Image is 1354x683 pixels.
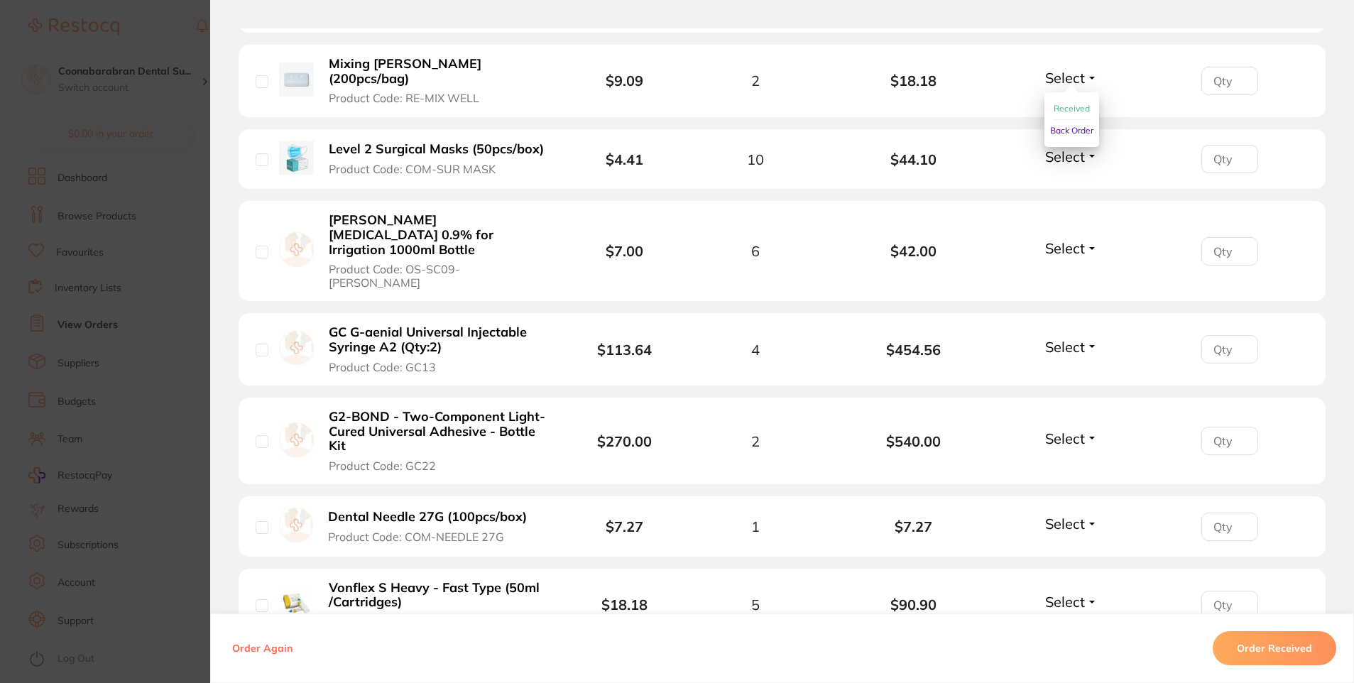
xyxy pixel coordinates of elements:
b: $44.10 [835,151,993,168]
button: Select [1041,430,1102,447]
img: GC G-aenial Universal Injectable Syringe A2 (Qty:2) [279,331,314,366]
button: Mixing [PERSON_NAME] (200pcs/bag) Product Code: RE-MIX WELL [324,56,550,106]
span: Product Code: COM-NEEDLE 27G [328,530,504,543]
b: G2-BOND - Two-Component Light-Cured Universal Adhesive - Bottle Kit [329,410,546,454]
img: Baxter Sodium Chloride 0.9% for Irrigation 1000ml Bottle [279,232,314,267]
button: Select [1041,148,1102,165]
span: Select [1045,148,1085,165]
input: Qty [1201,513,1258,541]
b: Vonflex S Heavy - Fast Type (50ml /Cartridges) [329,581,546,610]
span: Select [1045,239,1085,257]
span: Select [1045,338,1085,356]
span: 2 [751,433,760,449]
span: Select [1045,69,1085,87]
img: Level 2 Surgical Masks (50pcs/box) [279,141,314,175]
button: Select [1041,69,1102,87]
input: Qty [1201,335,1258,364]
span: Select [1045,515,1085,532]
input: Qty [1201,145,1258,173]
span: Select [1045,593,1085,611]
img: Vonflex S Heavy - Fast Type (50ml /Cartridges) [279,586,314,621]
b: Level 2 Surgical Masks (50pcs/box) [329,142,544,157]
img: Mixing wells (200pcs/bag) [279,62,314,97]
b: $7.00 [606,242,643,260]
button: Level 2 Surgical Masks (50pcs/box) Product Code: COM-SUR MASK [324,141,550,176]
button: G2-BOND - Two-Component Light-Cured Universal Adhesive - Bottle Kit Product Code: GC22 [324,409,550,473]
button: Order Again [228,642,297,655]
b: Dental Needle 27G (100pcs/box) [328,510,527,525]
span: Product Code: OS-SC09-[PERSON_NAME] [329,263,546,289]
img: Dental Needle 27G (100pcs/box) [279,508,313,542]
button: Vonflex S Heavy - Fast Type (50ml /Cartridges) Product Code: AUS1 [324,580,550,630]
button: Select [1041,515,1102,532]
span: Received [1054,103,1090,114]
button: Order Received [1213,631,1336,665]
b: $270.00 [597,432,652,450]
span: 5 [751,596,760,613]
b: $454.56 [835,341,993,358]
button: [PERSON_NAME] [MEDICAL_DATA] 0.9% for Irrigation 1000ml Bottle Product Code: OS-SC09-[PERSON_NAME] [324,212,550,290]
input: Qty [1201,591,1258,619]
span: 10 [747,151,764,168]
button: Select [1041,593,1102,611]
img: G2-BOND - Two-Component Light-Cured Universal Adhesive - Bottle Kit [279,422,314,457]
b: $90.90 [835,596,993,613]
span: Select [1045,430,1085,447]
span: Product Code: GC22 [329,459,436,472]
b: Mixing [PERSON_NAME] (200pcs/bag) [329,57,546,86]
button: Select [1041,239,1102,257]
b: [PERSON_NAME] [MEDICAL_DATA] 0.9% for Irrigation 1000ml Bottle [329,213,546,257]
button: GC G-aenial Universal Injectable Syringe A2 (Qty:2) Product Code: GC13 [324,324,550,374]
b: $18.18 [601,596,648,613]
b: $18.18 [835,72,993,89]
button: Back Order [1050,120,1093,141]
b: $7.27 [835,518,993,535]
b: $113.64 [597,341,652,359]
input: Qty [1201,237,1258,266]
span: 6 [751,243,760,259]
button: Dental Needle 27G (100pcs/box) Product Code: COM-NEEDLE 27G [324,509,542,544]
span: Product Code: GC13 [329,361,436,373]
button: Select [1041,338,1102,356]
button: Received [1054,98,1090,120]
b: GC G-aenial Universal Injectable Syringe A2 (Qty:2) [329,325,546,354]
b: $7.27 [606,518,643,535]
span: Product Code: RE-MIX WELL [329,92,479,104]
b: $9.09 [606,72,643,89]
input: Qty [1201,427,1258,455]
span: 4 [751,341,760,358]
span: 1 [751,518,760,535]
span: Product Code: COM-SUR MASK [329,163,496,175]
b: $4.41 [606,151,643,168]
b: $42.00 [835,243,993,259]
input: Qty [1201,67,1258,95]
b: $540.00 [835,433,993,449]
span: Back Order [1050,125,1093,136]
span: 2 [751,72,760,89]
